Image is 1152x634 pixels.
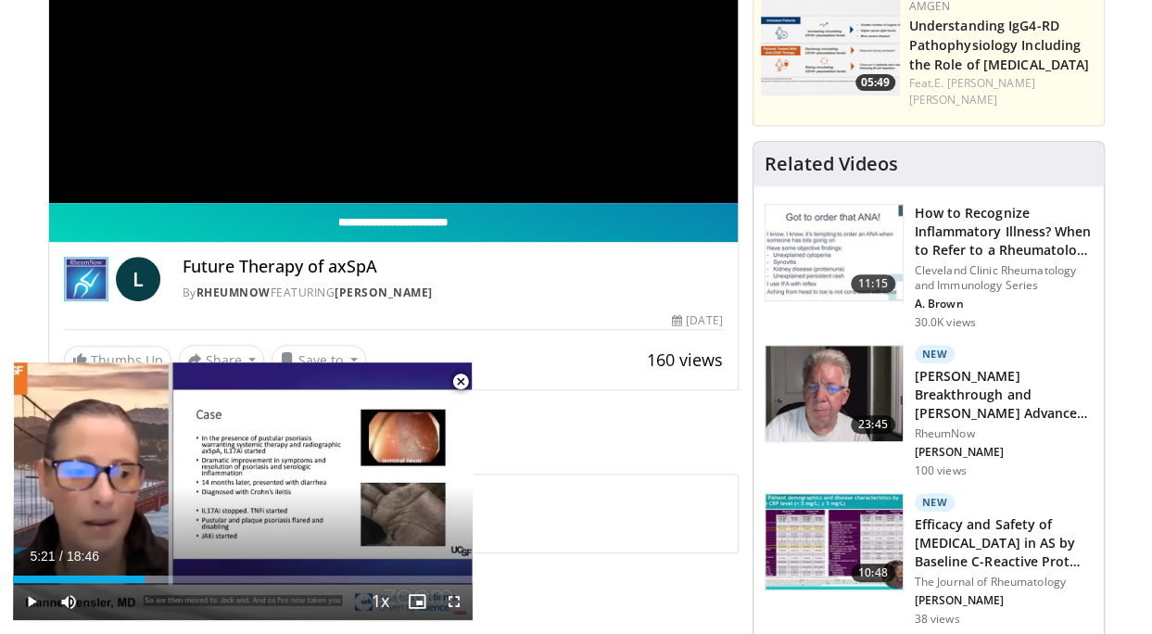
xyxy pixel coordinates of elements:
a: Thumbs Up [64,346,171,374]
img: 5a27bd8b-645f-4486-b166-3110322240fa.150x105_q85_crop-smart_upscale.jpg [766,346,903,442]
a: [PERSON_NAME] [335,285,433,300]
button: Close [442,362,479,401]
h4: Related Videos [765,153,898,175]
button: Save to [272,345,366,374]
img: 5cecf4a9-46a2-4e70-91ad-1322486e7ee4.150x105_q85_crop-smart_upscale.jpg [766,205,903,301]
button: Fullscreen [436,583,473,620]
p: New [915,345,956,363]
p: New [915,493,956,512]
p: [PERSON_NAME] [915,593,1093,608]
span: 10:48 [851,564,895,582]
a: L [116,257,160,301]
a: E. [PERSON_NAME] [PERSON_NAME] [909,75,1035,108]
video-js: Video Player [13,362,473,621]
a: RheumNow [196,285,271,300]
h3: [PERSON_NAME] Breakthrough and [PERSON_NAME] Advances: What’s New in SpA, PsA Pr… [915,367,1093,423]
a: 11:15 How to Recognize Inflammatory Illness? When to Refer to a Rheumatolo… Cleveland Clinic Rheu... [765,204,1093,330]
span: / [59,549,63,564]
p: A. Brown [915,297,1093,311]
span: 18:46 [67,549,99,564]
p: Cleveland Clinic Rheumatology and Immunology Series [915,263,1093,293]
button: Play [13,583,50,620]
div: [DATE] [672,312,722,329]
div: By FEATURING [183,285,723,301]
p: 30.0K views [915,315,976,330]
div: Progress Bar [13,576,473,583]
button: Enable picture-in-picture mode [399,583,436,620]
a: 10:48 New Efficacy and Safety of [MEDICAL_DATA] in AS by Baseline C-Reactive Prot… The Journal of... [765,493,1093,627]
button: Share [179,345,265,374]
a: 23:45 New [PERSON_NAME] Breakthrough and [PERSON_NAME] Advances: What’s New in SpA, PsA Pr… Rheum... [765,345,1093,478]
p: 38 views [915,612,960,627]
p: [PERSON_NAME] [915,445,1093,460]
p: The Journal of Rheumatology [915,575,1093,590]
span: 160 views [647,349,723,371]
img: 00efb8de-7b70-436f-891e-6e3aec7298f0.150x105_q85_crop-smart_upscale.jpg [766,494,903,590]
span: 05:49 [855,74,895,91]
button: Mute [50,583,87,620]
p: 100 views [915,463,967,478]
h4: Future Therapy of axSpA [183,257,723,277]
div: Feat. [909,75,1096,108]
span: 5:21 [30,549,55,564]
h3: Efficacy and Safety of [MEDICAL_DATA] in AS by Baseline C-Reactive Prot… [915,515,1093,571]
a: Understanding IgG4-RD Pathophysiology Including the Role of [MEDICAL_DATA] [909,17,1090,73]
h3: How to Recognize Inflammatory Illness? When to Refer to a Rheumatolo… [915,204,1093,260]
span: 11:15 [851,274,895,293]
img: RheumNow [64,257,108,301]
button: Playback Rate [361,583,399,620]
p: RheumNow [915,426,1093,441]
span: 23:45 [851,415,895,434]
